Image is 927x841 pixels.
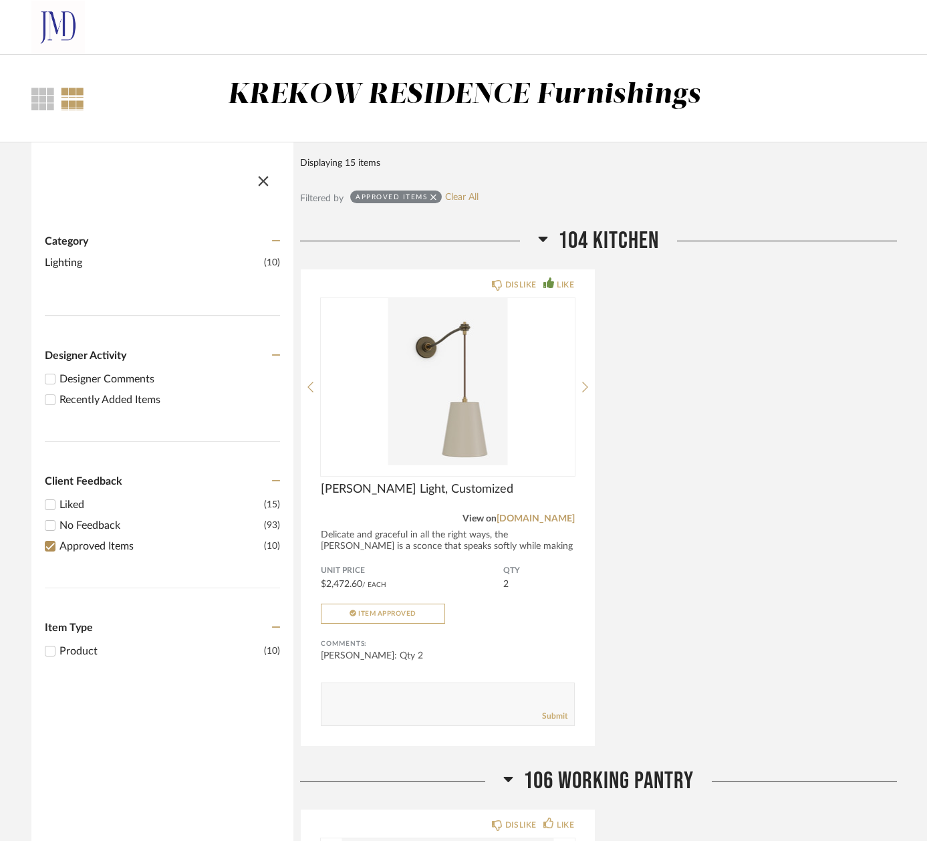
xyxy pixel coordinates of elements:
a: Clear All [445,192,479,203]
span: View on [462,514,497,523]
button: Close [250,165,277,192]
div: LIKE [557,278,574,291]
img: b6e93ddb-3093-428f-831c-65e5a4f8d4fb.png [31,1,85,54]
div: Recently Added Items [59,392,280,408]
span: Lighting [45,255,261,271]
div: Delicate and graceful in all the right ways, the [PERSON_NAME] is a sconce that speaks softly whi... [321,529,575,564]
div: 0 [321,298,575,465]
span: Item Type [45,622,93,633]
span: [PERSON_NAME] Light, Customized [321,482,575,497]
div: (10) [264,538,280,554]
div: KREKOW RESIDENCE Furnishings [228,81,701,109]
div: Approved Items [59,538,264,554]
div: (93) [264,517,280,533]
span: Unit Price [321,566,503,576]
span: / Each [362,582,386,588]
div: [PERSON_NAME]: Qty 2 [321,649,575,663]
span: Item Approved [358,610,416,617]
div: Designer Comments [59,371,280,387]
span: Designer Activity [45,350,126,361]
div: Comments: [321,637,575,650]
div: Filtered by [300,191,344,206]
div: Displaying 15 items [300,156,890,170]
div: DISLIKE [505,278,537,291]
span: Client Feedback [45,476,122,487]
a: [DOMAIN_NAME] [497,514,575,523]
div: DISLIKE [505,818,537,832]
span: (10) [264,255,280,270]
div: Product [59,643,264,659]
span: 106 WORKING PANTRY [523,767,694,796]
span: $2,472.60 [321,580,362,589]
button: Item Approved [321,604,445,624]
div: (10) [264,643,280,659]
div: No Feedback [59,517,264,533]
span: 2 [503,580,509,589]
div: LIKE [557,818,574,832]
span: Category [45,235,88,248]
a: Submit [542,711,567,722]
div: Liked [59,497,264,513]
span: QTY [503,566,575,576]
img: undefined [321,298,575,465]
span: 104 KITCHEN [558,227,659,255]
div: (15) [264,497,280,513]
div: Approved Items [356,193,427,201]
